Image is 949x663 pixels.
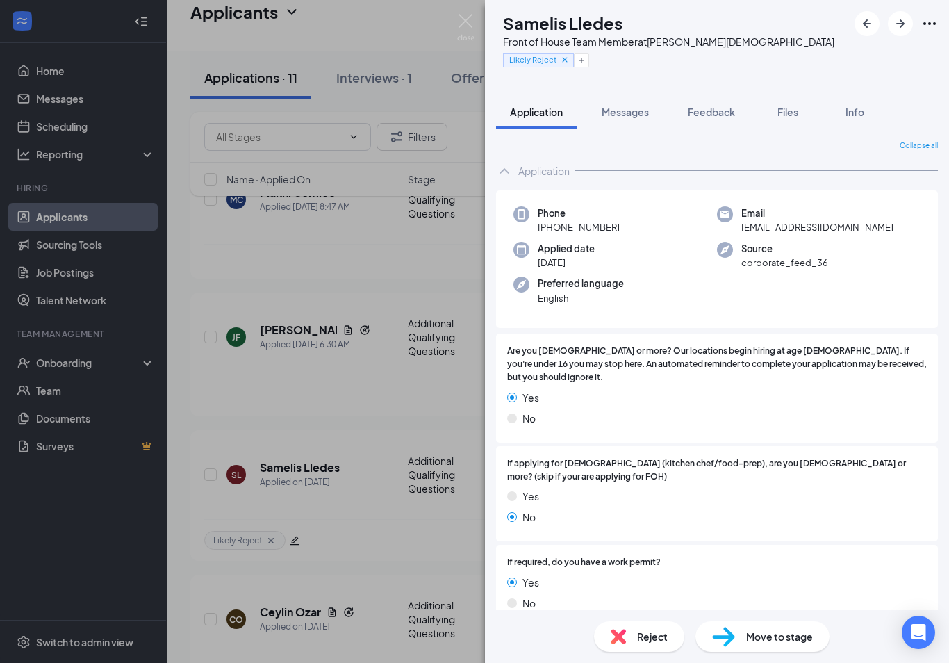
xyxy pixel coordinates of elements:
div: Front of House Team Member at [PERSON_NAME][DEMOGRAPHIC_DATA] [503,35,834,49]
span: Applied date [538,242,595,256]
span: Info [845,106,864,118]
span: Application [510,106,563,118]
span: Move to stage [746,629,813,644]
span: No [522,509,536,525]
div: Open Intercom Messenger [902,616,935,649]
span: Email [741,206,893,220]
svg: Ellipses [921,15,938,32]
span: Source [741,242,828,256]
svg: ArrowRight [892,15,909,32]
span: Likely Reject [509,54,556,65]
button: Plus [574,53,589,67]
svg: Plus [577,56,586,65]
button: ArrowRight [888,11,913,36]
span: Files [777,106,798,118]
svg: ArrowLeftNew [859,15,875,32]
span: Phone [538,206,620,220]
span: Reject [637,629,668,644]
h1: Samelis Lledes [503,11,622,35]
span: Yes [522,390,539,405]
svg: Cross [560,55,570,65]
span: If applying for [DEMOGRAPHIC_DATA] (kitchen chef/food-prep), are you [DEMOGRAPHIC_DATA] or more? ... [507,457,927,484]
svg: ChevronUp [496,163,513,179]
div: Application [518,164,570,178]
span: Yes [522,575,539,590]
span: Yes [522,489,539,504]
span: [DATE] [538,256,595,270]
span: Preferred language [538,277,624,290]
span: [EMAIL_ADDRESS][DOMAIN_NAME] [741,220,893,234]
span: No [522,411,536,426]
span: Are you [DEMOGRAPHIC_DATA] or more? Our locations begin hiring at age [DEMOGRAPHIC_DATA]. If you'... [507,345,927,384]
span: No [522,596,536,611]
span: Collapse all [900,140,938,152]
button: ArrowLeftNew [855,11,880,36]
span: Feedback [688,106,735,118]
span: corporate_feed_36 [741,256,828,270]
span: [PHONE_NUMBER] [538,220,620,234]
span: Messages [602,106,649,118]
span: English [538,291,624,305]
span: If required, do you have a work permit? [507,556,661,569]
